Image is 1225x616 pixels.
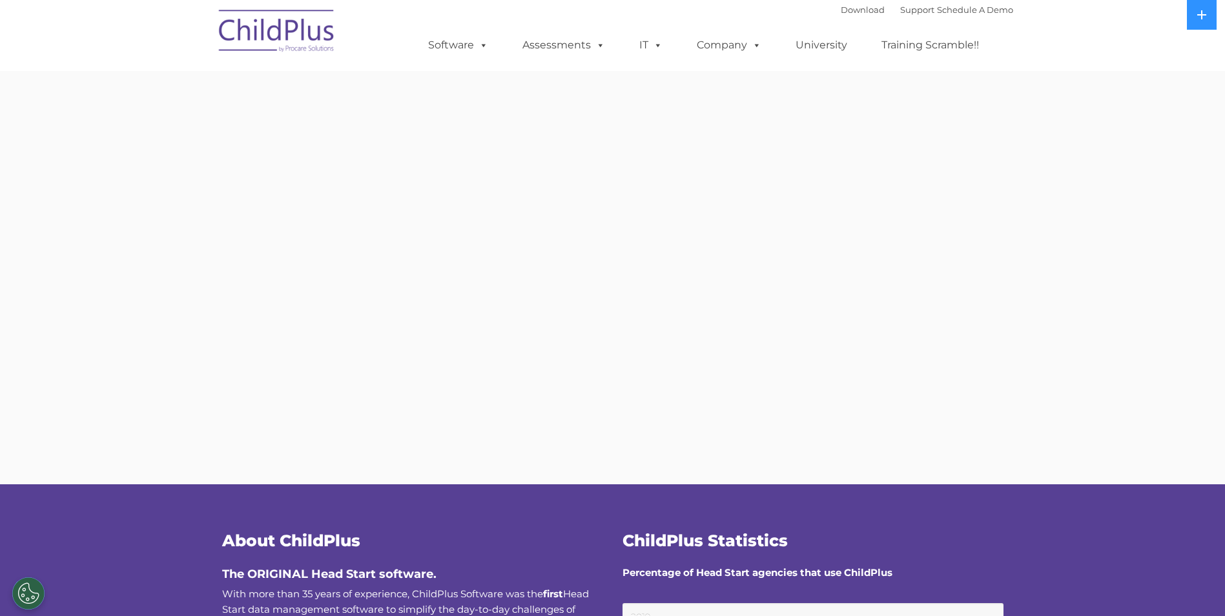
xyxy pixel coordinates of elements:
span: The ORIGINAL Head Start software. [222,567,437,581]
a: Download [841,5,885,15]
strong: Percentage of Head Start agencies that use ChildPlus [623,566,892,579]
img: ChildPlus by Procare Solutions [212,1,342,65]
a: Software [415,32,501,58]
a: Support [900,5,934,15]
button: Cookies Settings [12,577,45,610]
a: Schedule A Demo [937,5,1013,15]
a: Company [684,32,774,58]
b: first [543,588,563,600]
a: Assessments [510,32,618,58]
span: ChildPlus Statistics [623,531,788,550]
a: University [783,32,860,58]
a: IT [626,32,675,58]
span: About ChildPlus [222,531,360,550]
font: | [841,5,1013,15]
a: Training Scramble!! [869,32,992,58]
